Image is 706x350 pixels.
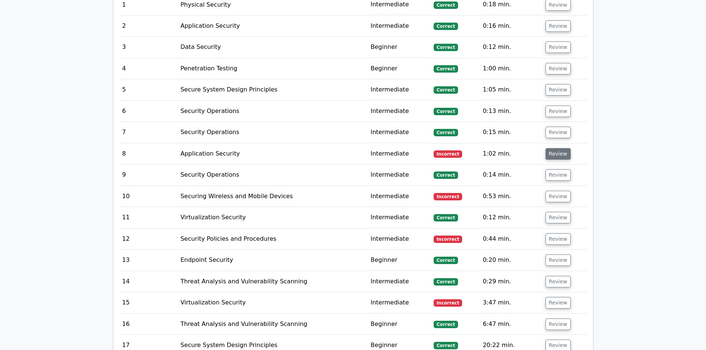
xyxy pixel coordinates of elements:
td: Beginner [368,58,431,79]
td: 0:12 min. [480,37,543,58]
td: 0:53 min. [480,186,543,207]
td: Intermediate [368,164,431,186]
button: Review [546,20,571,32]
td: 3 [119,37,178,58]
button: Review [546,84,571,96]
button: Review [546,63,571,74]
td: 0:44 min. [480,229,543,250]
td: 1:02 min. [480,143,543,164]
button: Review [546,148,571,160]
button: Review [546,41,571,53]
td: Threat Analysis and Vulnerability Scanning [178,271,368,292]
td: 14 [119,271,178,292]
span: Correct [434,1,458,9]
td: Security Operations [178,101,368,122]
td: 10 [119,186,178,207]
td: Intermediate [368,292,431,313]
button: Review [546,212,571,223]
td: Application Security [178,143,368,164]
td: Virtualization Security [178,207,368,228]
td: Endpoint Security [178,250,368,271]
span: Correct [434,129,458,136]
td: 0:12 min. [480,207,543,228]
td: 5 [119,79,178,100]
span: Correct [434,342,458,349]
td: Intermediate [368,207,431,228]
td: Threat Analysis and Vulnerability Scanning [178,314,368,335]
td: 13 [119,250,178,271]
span: Correct [434,44,458,51]
span: Correct [434,321,458,328]
span: Incorrect [434,236,462,243]
td: 6:47 min. [480,314,543,335]
button: Review [546,127,571,138]
td: Intermediate [368,271,431,292]
span: Correct [434,23,458,30]
td: Virtualization Security [178,292,368,313]
td: Intermediate [368,229,431,250]
span: Correct [434,86,458,94]
td: Secure System Design Principles [178,79,368,100]
td: Intermediate [368,101,431,122]
span: Correct [434,214,458,221]
td: 12 [119,229,178,250]
td: Intermediate [368,143,431,164]
td: 0:16 min. [480,16,543,37]
td: Data Security [178,37,368,58]
td: Beginner [368,314,431,335]
td: 9 [119,164,178,186]
td: Security Policies and Procedures [178,229,368,250]
span: Correct [434,278,458,286]
td: 0:14 min. [480,164,543,186]
button: Review [546,169,571,181]
td: 7 [119,122,178,143]
td: 3:47 min. [480,292,543,313]
td: 15 [119,292,178,313]
td: Beginner [368,37,431,58]
span: Correct [434,257,458,264]
button: Review [546,191,571,202]
td: 8 [119,143,178,164]
span: Incorrect [434,299,462,307]
td: 16 [119,314,178,335]
span: Correct [434,171,458,179]
td: Intermediate [368,186,431,207]
button: Review [546,254,571,266]
td: 4 [119,58,178,79]
span: Incorrect [434,150,462,158]
td: Application Security [178,16,368,37]
span: Incorrect [434,193,462,200]
td: 0:29 min. [480,271,543,292]
button: Review [546,319,571,330]
button: Review [546,106,571,117]
span: Correct [434,65,458,73]
td: 6 [119,101,178,122]
td: Beginner [368,250,431,271]
td: 0:20 min. [480,250,543,271]
button: Review [546,276,571,287]
td: 1:00 min. [480,58,543,79]
td: Securing Wireless and Mobile Devices [178,186,368,207]
td: 11 [119,207,178,228]
td: 1:05 min. [480,79,543,100]
td: Security Operations [178,164,368,186]
button: Review [546,233,571,245]
td: Intermediate [368,122,431,143]
td: 0:13 min. [480,101,543,122]
td: Intermediate [368,79,431,100]
span: Correct [434,108,458,115]
td: 2 [119,16,178,37]
td: Security Operations [178,122,368,143]
td: 0:15 min. [480,122,543,143]
td: Intermediate [368,16,431,37]
td: Penetration Testing [178,58,368,79]
button: Review [546,297,571,309]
